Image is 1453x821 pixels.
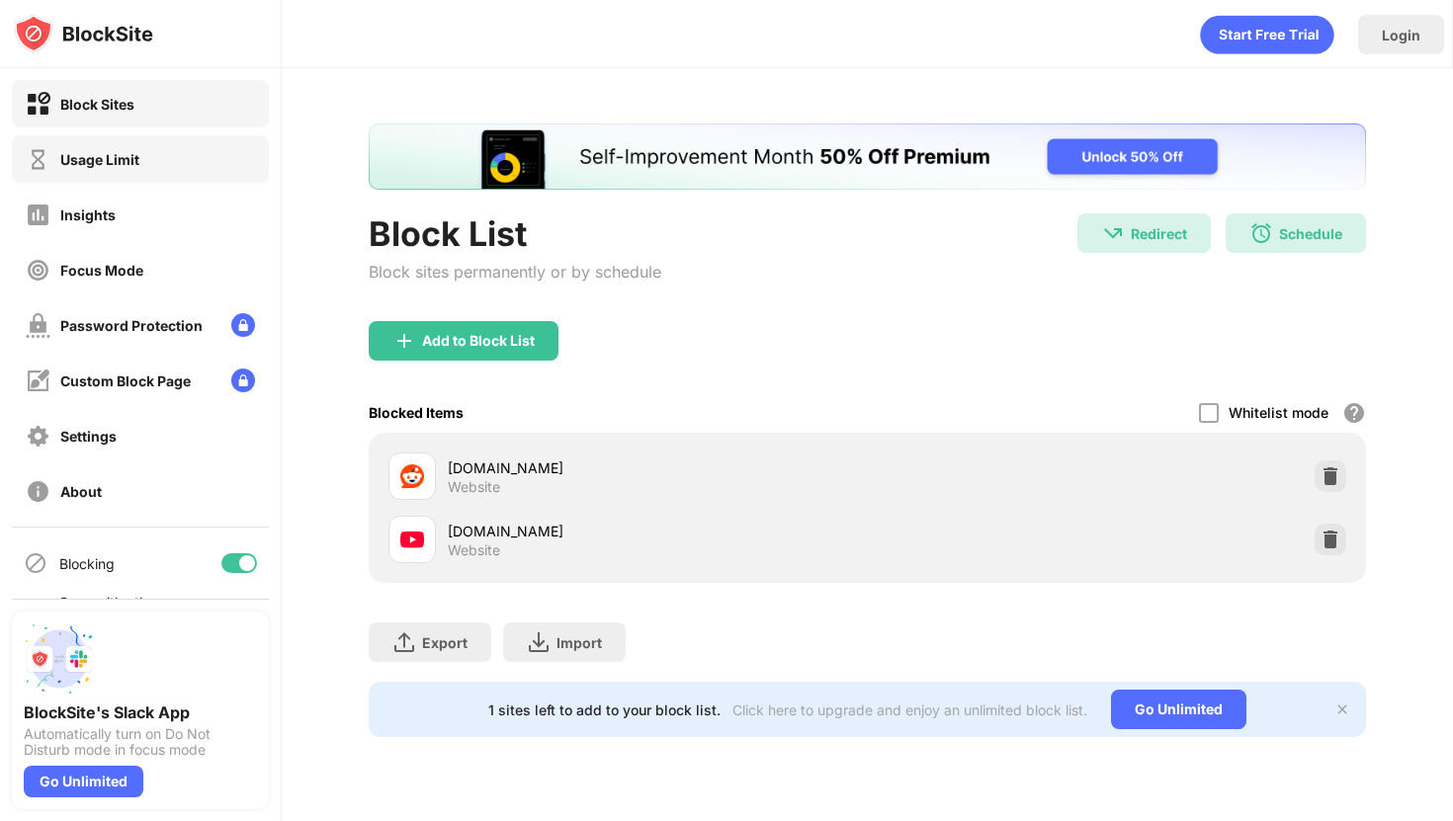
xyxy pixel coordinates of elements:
div: Blocking [59,555,115,572]
div: Import [556,634,602,651]
img: lock-menu.svg [231,313,255,337]
img: about-off.svg [26,479,50,504]
img: logo-blocksite.svg [14,14,153,53]
div: Block Sites [60,96,134,113]
div: About [60,483,102,500]
div: Automatically turn on Do Not Disturb mode in focus mode [24,726,257,758]
div: Go Unlimited [1111,690,1246,729]
div: Usage Limit [60,151,139,168]
div: BlockSite's Slack App [24,702,257,722]
iframe: Banner [369,123,1366,190]
img: favicons [400,464,424,488]
div: Block sites permanently or by schedule [369,262,661,282]
img: block-on.svg [26,92,50,117]
div: animation [1200,15,1334,54]
div: Focus Mode [60,262,143,279]
img: x-button.svg [1334,701,1350,717]
div: [DOMAIN_NAME] [448,521,867,541]
div: 1 sites left to add to your block list. [488,701,721,718]
div: Insights [60,206,116,223]
img: push-slack.svg [24,623,95,695]
div: [DOMAIN_NAME] [448,457,867,478]
div: Whitelist mode [1229,404,1328,421]
img: blocking-icon.svg [24,551,47,575]
div: Website [448,478,500,496]
div: Login [1382,27,1420,43]
div: Blocked Items [369,404,464,421]
div: Redirect [1131,225,1187,242]
div: Password Protection [60,317,203,334]
div: Export [422,634,468,651]
img: insights-off.svg [26,203,50,227]
img: password-protection-off.svg [26,313,50,338]
img: favicons [400,528,424,551]
div: Custom Block Page [60,372,191,389]
img: settings-off.svg [26,424,50,449]
div: Sync with other devices [59,594,161,627]
img: focus-off.svg [26,258,50,283]
div: Website [448,541,500,559]
div: Block List [369,213,661,254]
div: Add to Block List [422,333,535,349]
div: Click here to upgrade and enjoy an unlimited block list. [732,701,1087,718]
div: Settings [60,428,117,445]
div: Go Unlimited [24,766,143,797]
div: Schedule [1279,225,1342,242]
img: lock-menu.svg [231,369,255,392]
img: customize-block-page-off.svg [26,369,50,393]
img: time-usage-off.svg [26,147,50,172]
